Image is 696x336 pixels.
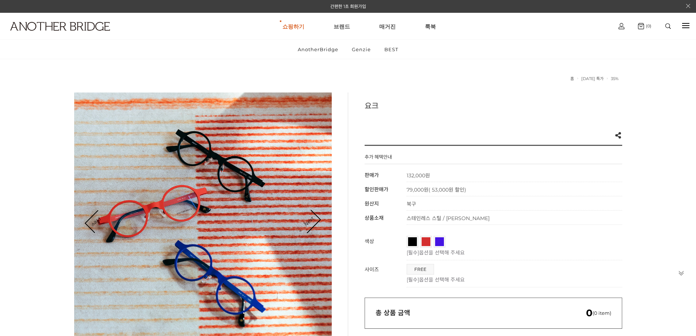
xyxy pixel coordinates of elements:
[365,215,384,221] span: 상품소재
[435,237,471,242] span: 코발트 블루
[638,23,644,29] img: cart
[365,186,388,193] span: 할인판매가
[407,186,466,193] span: 79,000원
[644,23,651,29] span: (0)
[435,237,444,246] a: 코발트 블루
[10,22,110,31] img: logo
[365,232,407,260] th: 색상
[619,23,624,29] img: cart
[611,76,619,81] a: 35%
[378,40,404,59] a: BEST
[422,237,475,242] span: [PERSON_NAME]
[420,236,432,248] li: 케럿 오렌지
[586,307,593,319] em: 0
[408,237,417,246] a: 블랙
[379,13,396,39] a: 매거진
[407,172,430,179] strong: 132,000원
[408,237,431,242] span: 블랙
[376,309,410,317] strong: 총 상품 금액
[292,40,345,59] a: AnotherBridge
[419,249,465,256] span: 옵션을 선택해 주세요
[407,249,619,256] p: [필수]
[434,236,445,248] li: 코발트 블루
[4,22,108,49] a: logo
[407,215,490,222] span: 스테인레스 스틸 / [PERSON_NAME]
[365,260,407,287] th: 사이즈
[407,276,619,283] p: [필수]
[638,23,651,29] a: (0)
[297,210,320,233] a: Next
[407,201,416,207] span: 북구
[330,4,366,9] a: 간편한 1초 회원가입
[365,200,379,207] span: 원산지
[365,172,379,178] span: 판매가
[407,264,434,274] a: FREE
[425,13,436,39] a: 룩북
[282,13,304,39] a: 쇼핑하기
[407,264,434,275] li: FREE
[365,153,392,164] h4: 추가 혜택안내
[570,76,574,81] a: 홈
[429,186,466,193] span: ( 53,000원 할인)
[581,76,604,81] a: [DATE] 특가
[422,237,430,246] a: [PERSON_NAME]
[586,310,611,316] span: (0 item)
[365,100,622,111] h3: 요크
[86,210,108,232] a: Prev
[346,40,377,59] a: Genzie
[665,23,671,29] img: search
[419,276,465,283] span: 옵션을 선택해 주세요
[334,13,350,39] a: 브랜드
[407,236,418,248] li: 블랙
